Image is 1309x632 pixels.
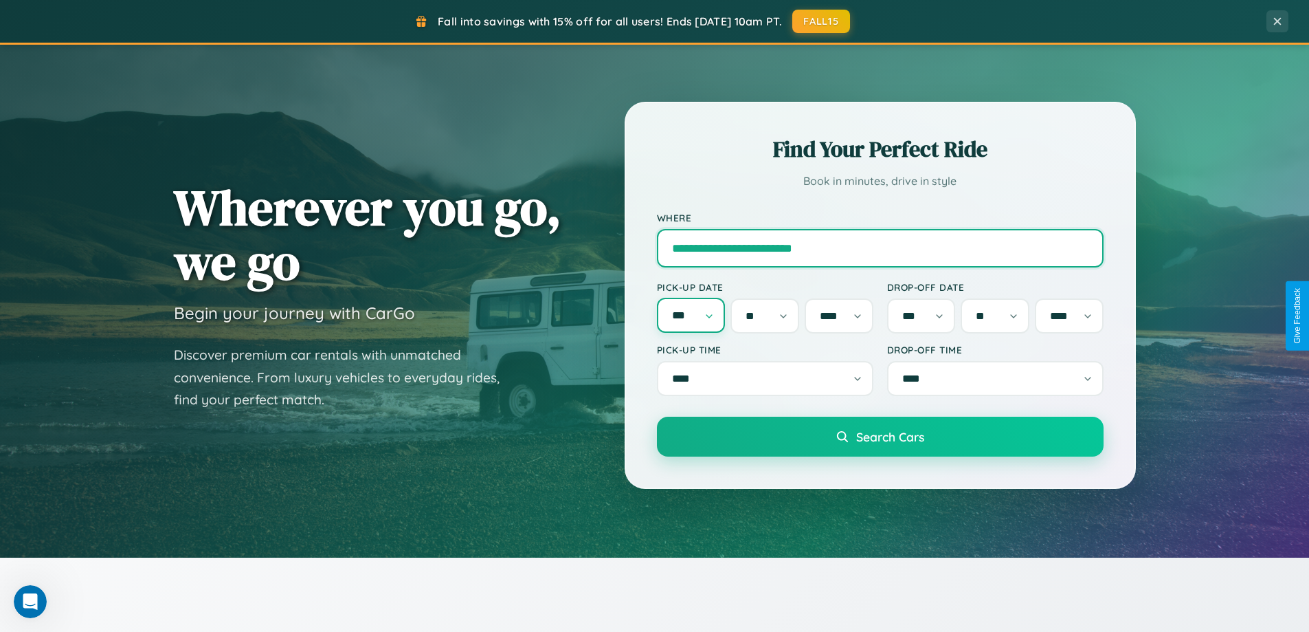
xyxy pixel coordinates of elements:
[174,180,561,289] h1: Wherever you go, we go
[887,281,1104,293] label: Drop-off Date
[792,10,850,33] button: FALL15
[14,585,47,618] iframe: Intercom live chat
[1293,288,1302,344] div: Give Feedback
[438,14,782,28] span: Fall into savings with 15% off for all users! Ends [DATE] 10am PT.
[657,134,1104,164] h2: Find Your Perfect Ride
[856,429,924,444] span: Search Cars
[657,281,873,293] label: Pick-up Date
[657,344,873,356] label: Pick-up Time
[657,171,1104,191] p: Book in minutes, drive in style
[887,344,1104,356] label: Drop-off Time
[174,344,517,411] p: Discover premium car rentals with unmatched convenience. From luxury vehicles to everyday rides, ...
[657,212,1104,224] label: Where
[657,417,1104,457] button: Search Cars
[174,303,415,323] h3: Begin your journey with CarGo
